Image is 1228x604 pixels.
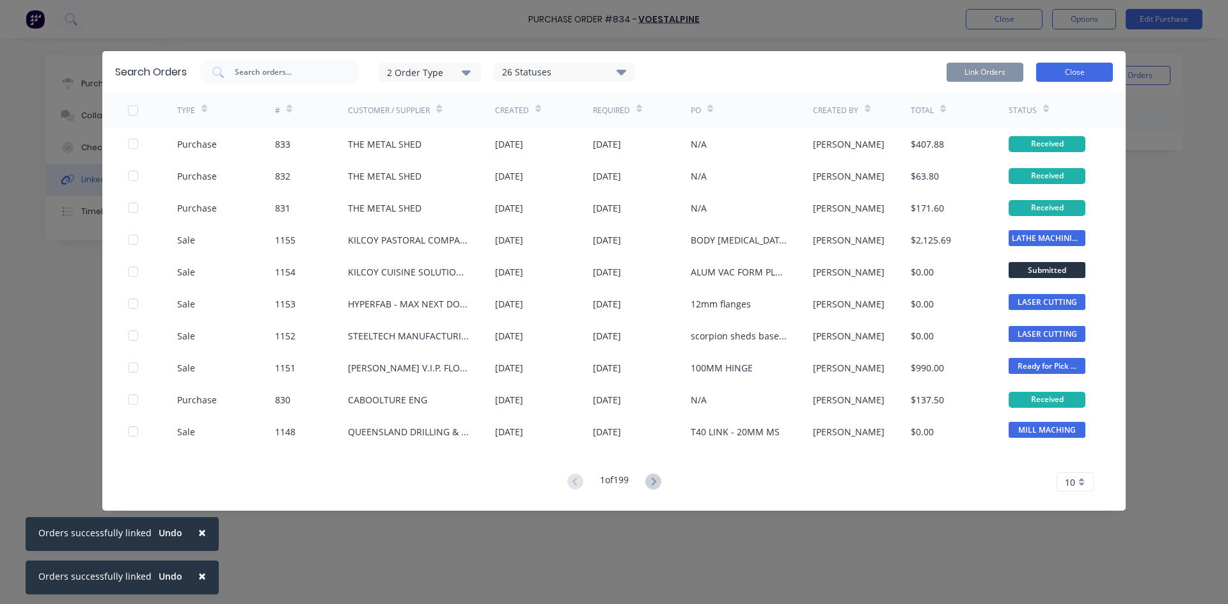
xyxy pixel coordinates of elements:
[495,393,523,407] div: [DATE]
[495,137,523,151] div: [DATE]
[275,393,290,407] div: 830
[813,297,885,311] div: [PERSON_NAME]
[1009,262,1085,278] span: Submitted
[275,105,280,116] div: #
[813,361,885,375] div: [PERSON_NAME]
[275,169,290,183] div: 832
[593,265,621,279] div: [DATE]
[1009,422,1085,438] span: MILL MACHING
[348,329,469,343] div: STEELTECH MANUFACTURING
[593,297,621,311] div: [DATE]
[275,201,290,215] div: 831
[348,361,469,375] div: [PERSON_NAME] V.I.P. FLOATS PTY LTD
[275,425,295,438] div: 1148
[911,425,934,438] div: $0.00
[348,393,427,407] div: CABOOLTURE ENG
[593,393,621,407] div: [DATE]
[691,297,751,311] div: 12mm flanges
[494,65,634,79] div: 26 Statuses
[691,393,707,407] div: N/A
[1009,294,1085,310] span: LASER CUTTING
[1036,63,1113,82] button: Close
[348,137,421,151] div: THE METAL SHED
[348,105,430,116] div: Customer / Supplier
[813,233,885,247] div: [PERSON_NAME]
[115,65,187,80] div: Search Orders
[593,233,621,247] div: [DATE]
[177,393,217,407] div: Purchase
[813,105,858,116] div: Created By
[495,425,523,438] div: [DATE]
[691,137,707,151] div: N/A
[813,393,885,407] div: [PERSON_NAME]
[177,329,195,343] div: Sale
[275,265,295,279] div: 1154
[275,137,290,151] div: 833
[177,105,195,116] div: TYPE
[813,169,885,183] div: [PERSON_NAME]
[185,561,219,591] button: Close
[691,361,753,375] div: 100MM HINGE
[813,425,885,438] div: [PERSON_NAME]
[911,297,934,311] div: $0.00
[593,361,621,375] div: [DATE]
[1009,326,1085,342] span: LASER CUTTING
[495,105,529,116] div: Created
[691,329,787,343] div: scorpion sheds base plates
[593,105,630,116] div: Required
[348,425,469,438] div: QUEENSLAND DRILLING & BLASTING SERVICES PTY LTD
[691,265,787,279] div: ALUM VAC FORM PLATE
[275,329,295,343] div: 1152
[275,297,295,311] div: 1153
[275,361,295,375] div: 1151
[275,233,295,247] div: 1155
[177,425,195,438] div: Sale
[198,523,206,541] span: ×
[233,66,340,79] input: Search orders...
[495,201,523,215] div: [DATE]
[495,265,523,279] div: [DATE]
[177,137,217,151] div: Purchase
[198,567,206,585] span: ×
[495,233,523,247] div: [DATE]
[691,233,787,247] div: BODY [MEDICAL_DATA] SPINDLE ROTARY VALVE UNION BULK BIN
[1009,168,1085,184] div: Received
[947,63,1023,82] button: Link Orders
[691,169,707,183] div: N/A
[593,201,621,215] div: [DATE]
[348,201,421,215] div: THE METAL SHED
[593,137,621,151] div: [DATE]
[177,169,217,183] div: Purchase
[495,329,523,343] div: [DATE]
[1009,136,1085,152] div: Received
[495,361,523,375] div: [DATE]
[177,265,195,279] div: Sale
[911,105,934,116] div: Total
[691,105,701,116] div: PO
[911,329,934,343] div: $0.00
[600,473,629,492] div: 1 of 199
[348,265,469,279] div: KILCOY CUISINE SOLUTIONS PTY LTD
[911,233,951,247] div: $2,125.69
[177,297,195,311] div: Sale
[177,361,195,375] div: Sale
[911,201,944,215] div: $171.60
[348,297,469,311] div: HYPERFAB - MAX NEXT DOOR
[911,393,944,407] div: $137.50
[152,523,189,543] button: Undo
[1009,230,1085,246] span: LATHE MACHINING
[1009,392,1085,408] div: Received
[593,169,621,183] div: [DATE]
[495,169,523,183] div: [DATE]
[387,65,473,79] div: 2 Order Type
[1009,358,1085,374] span: Ready for Pick ...
[813,265,885,279] div: [PERSON_NAME]
[1065,476,1075,489] span: 10
[495,297,523,311] div: [DATE]
[813,201,885,215] div: [PERSON_NAME]
[813,329,885,343] div: [PERSON_NAME]
[593,425,621,438] div: [DATE]
[1009,200,1085,216] div: Received
[152,567,189,586] button: Undo
[691,425,780,438] div: T40 LINK - 20MM MS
